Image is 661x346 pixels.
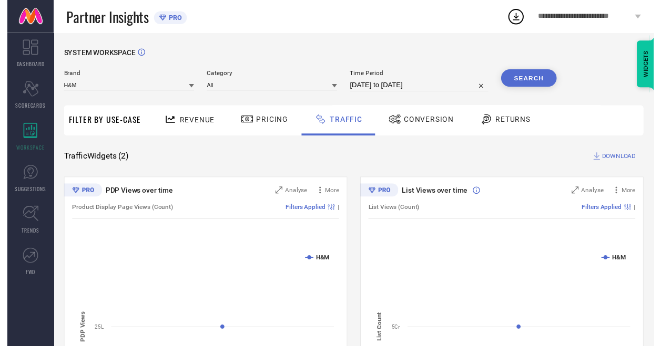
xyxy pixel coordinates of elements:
svg: Zoom [577,191,584,198]
span: | [640,208,642,215]
span: Filters Applied [284,208,325,215]
span: Traffic Widgets ( 2 ) [58,154,124,165]
span: Brand [58,71,191,78]
span: Pricing [255,118,287,126]
span: | [338,208,339,215]
span: Partner Insights [60,6,145,28]
span: Filters Applied [587,208,628,215]
div: Premium [361,187,400,203]
span: SCORECARDS [8,104,39,112]
span: Category [204,71,337,78]
span: Analyse [587,191,609,198]
span: WORKSPACE [9,146,38,154]
span: Conversion [405,118,456,126]
span: Analyse [284,191,307,198]
span: SUGGESTIONS [8,189,40,197]
span: TRENDS [15,232,33,239]
button: Search [505,71,562,89]
span: FWD [19,274,29,282]
span: PRO [162,14,178,22]
span: PDP Views over time [100,190,169,198]
span: List Views over time [403,190,471,198]
div: Premium [58,187,97,203]
span: Returns [499,118,535,126]
span: List Views (Count) [369,208,421,215]
text: 5Cr [393,331,402,337]
span: SYSTEM WORKSPACE [58,49,131,58]
span: Filter By Use-Case [63,116,137,128]
span: Time Period [350,71,492,78]
span: Traffic [330,118,363,126]
svg: Zoom [274,191,281,198]
span: Revenue [176,118,212,127]
span: DOWNLOAD [608,154,643,165]
span: Product Display Page Views (Count) [66,208,169,215]
text: H&M [316,259,330,267]
text: H&M [618,259,633,267]
input: Select time period [350,81,492,93]
span: DASHBOARD [9,61,38,69]
text: 25L [89,331,99,337]
div: Open download list [511,7,530,26]
span: More [325,191,339,198]
span: More [628,191,642,198]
